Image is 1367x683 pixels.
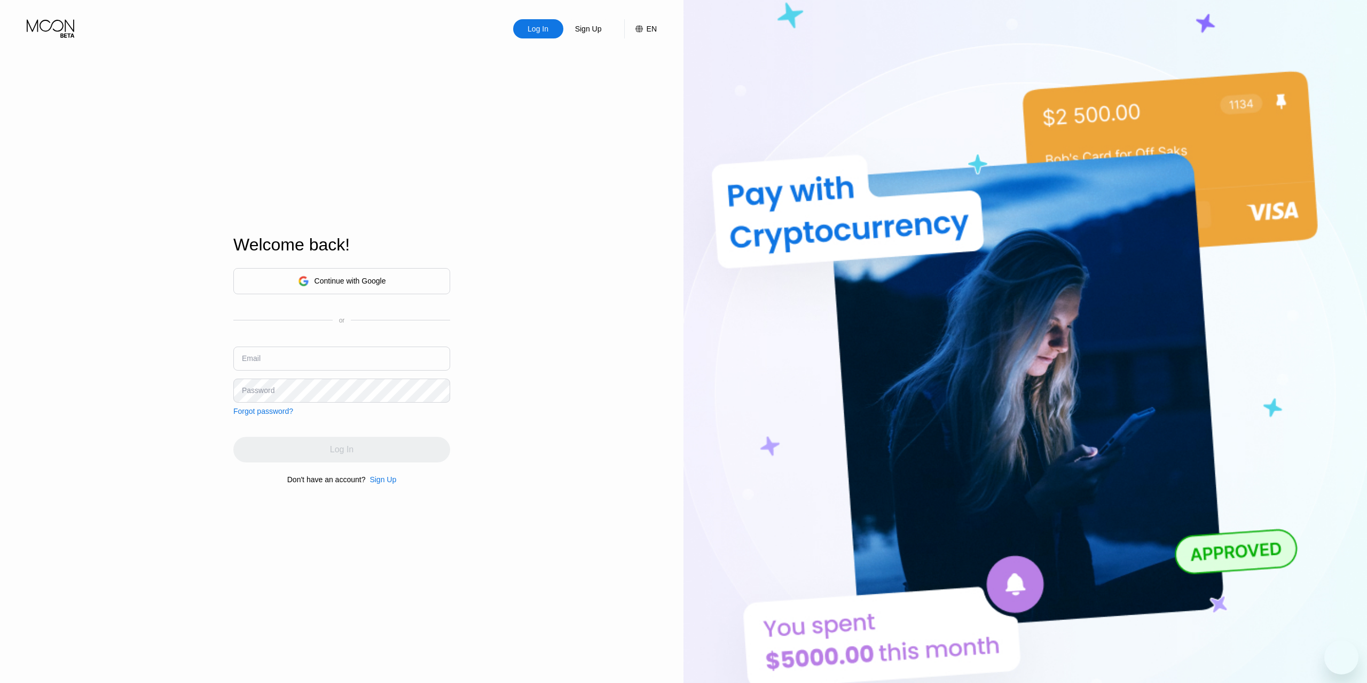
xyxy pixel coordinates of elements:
div: EN [624,19,657,38]
div: Don't have an account? [287,475,366,484]
div: or [339,317,345,324]
div: Email [242,354,261,363]
div: EN [647,25,657,33]
div: Continue with Google [233,268,450,294]
div: Forgot password? [233,407,293,415]
div: Welcome back! [233,235,450,255]
div: Continue with Google [315,277,386,285]
div: Sign Up [370,475,396,484]
div: Sign Up [563,19,614,38]
iframe: Button to launch messaging window [1324,640,1358,674]
div: Password [242,386,274,395]
div: Sign Up [365,475,396,484]
div: Log In [527,23,549,34]
div: Log In [513,19,563,38]
div: Sign Up [574,23,603,34]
